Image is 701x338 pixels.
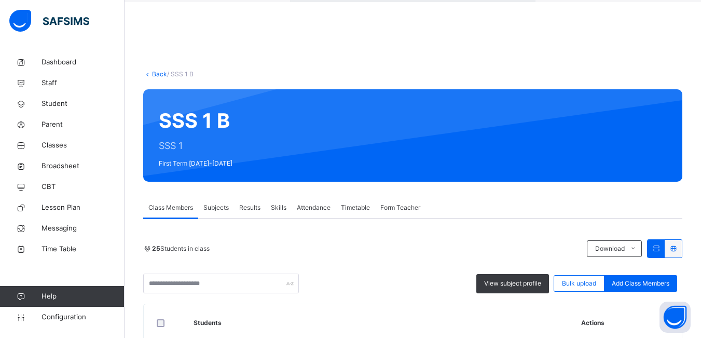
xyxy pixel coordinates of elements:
span: Skills [271,203,286,212]
span: Dashboard [42,57,125,67]
span: Timetable [341,203,370,212]
span: Broadsheet [42,161,125,171]
span: Time Table [42,244,125,254]
span: Lesson Plan [42,202,125,213]
span: Classes [42,140,125,151]
span: Student [42,99,125,109]
span: Add Class Members [612,279,669,288]
span: Class Members [148,203,193,212]
span: Students in class [152,244,210,253]
span: Messaging [42,223,125,234]
span: Staff [42,78,125,88]
span: CBT [42,182,125,192]
span: Bulk upload [562,279,596,288]
span: Configuration [42,312,124,322]
span: Subjects [203,203,229,212]
img: safsims [9,10,89,32]
span: Form Teacher [380,203,420,212]
span: Attendance [297,203,331,212]
span: / SSS 1 B [167,70,194,78]
span: Help [42,291,124,302]
span: View subject profile [484,279,541,288]
span: Parent [42,119,125,130]
button: Open asap [659,302,691,333]
b: 25 [152,245,160,252]
span: Download [595,244,625,253]
a: Back [152,70,167,78]
span: Results [239,203,260,212]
